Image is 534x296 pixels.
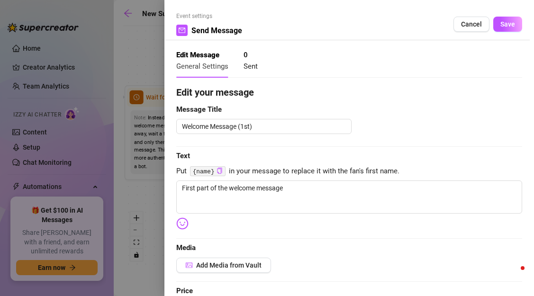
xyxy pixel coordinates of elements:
button: Cancel [453,17,489,32]
strong: Message Title [176,105,222,114]
button: Click to Copy [217,168,223,175]
strong: Edit your message [176,87,254,98]
iframe: Intercom live chat [502,264,525,287]
span: Cancel [461,20,482,28]
textarea: Welcome Message (1st) [176,119,352,134]
textarea: First part of the welcome message [176,180,522,214]
strong: Media [176,243,196,252]
span: mail [179,27,185,34]
span: Event settings [176,12,242,21]
strong: Text [176,152,190,160]
strong: 0 [244,51,248,59]
span: Save [500,20,515,28]
code: {name} [190,166,226,176]
strong: Edit Message [176,51,219,59]
span: Add Media from Vault [196,261,262,269]
span: copy [217,168,223,174]
span: picture [186,262,192,269]
strong: Price [176,287,193,295]
button: Save [493,17,522,32]
span: Put in your message to replace it with the fan's first name. [176,166,522,177]
span: Send Message [191,25,242,36]
span: General Settings [176,62,228,71]
span: Sent [244,62,258,71]
img: svg%3e [176,217,189,230]
button: Add Media from Vault [176,258,271,273]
